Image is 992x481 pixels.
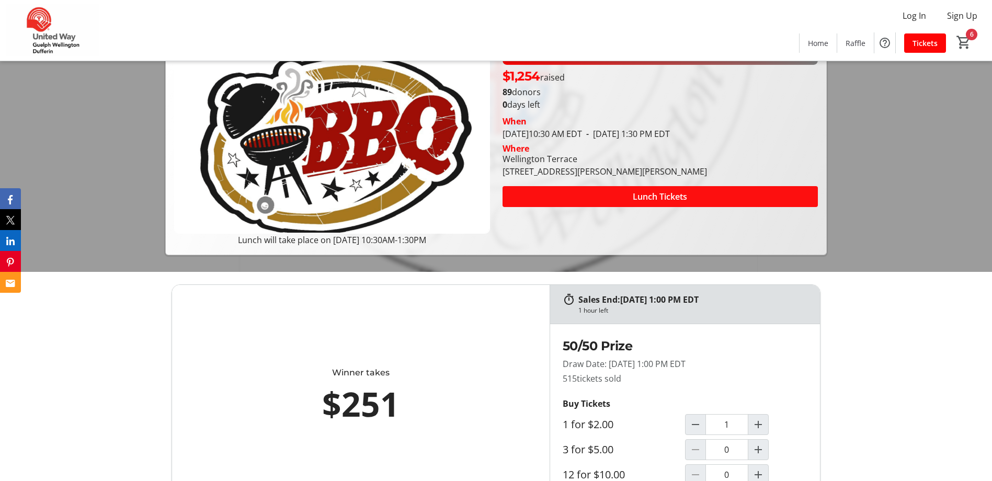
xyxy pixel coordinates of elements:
span: Raffle [846,38,865,49]
div: [STREET_ADDRESS][PERSON_NAME][PERSON_NAME] [503,165,707,178]
img: Campaign CTA Media Photo [174,56,489,234]
div: When [503,115,527,128]
button: Cart [954,33,973,52]
p: 515 tickets sold [563,372,807,385]
span: Sales End: [578,294,620,305]
p: raised [503,67,565,86]
button: Increment by one [748,440,768,460]
label: 1 for $2.00 [563,418,613,431]
a: Raffle [837,33,874,53]
button: Increment by one [748,415,768,434]
span: $1,254 [503,68,540,84]
button: Log In [894,7,934,24]
span: Sign Up [947,9,977,22]
span: [DATE] 10:30 AM EDT [503,128,582,140]
div: Winner takes [218,367,504,379]
button: Sign Up [939,7,986,24]
span: [DATE] 1:00 PM EDT [620,294,699,305]
span: Home [808,38,828,49]
strong: Buy Tickets [563,398,610,409]
span: - [582,128,593,140]
button: Decrement by one [686,415,705,434]
button: Lunch Tickets [503,186,818,207]
img: United Way Guelph Wellington Dufferin's Logo [6,4,99,56]
div: 1 hour left [578,306,608,315]
p: donors [503,86,818,98]
a: Tickets [904,33,946,53]
div: Where [503,144,529,153]
div: $251 [218,379,504,429]
b: 89 [503,86,512,98]
p: days left [503,98,818,111]
label: 12 for $10.00 [563,468,625,481]
p: Lunch will take place on [DATE] 10:30AM-1:30PM [174,234,489,246]
span: [DATE] 1:30 PM EDT [582,128,670,140]
span: Log In [903,9,926,22]
div: Wellington Terrace [503,153,707,165]
button: Help [874,32,895,53]
a: Home [800,33,837,53]
h2: 50/50 Prize [563,337,807,356]
label: 3 for $5.00 [563,443,613,456]
span: Lunch Tickets [633,190,687,203]
p: Draw Date: [DATE] 1:00 PM EDT [563,358,807,370]
span: 0 [503,99,507,110]
span: Tickets [913,38,938,49]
